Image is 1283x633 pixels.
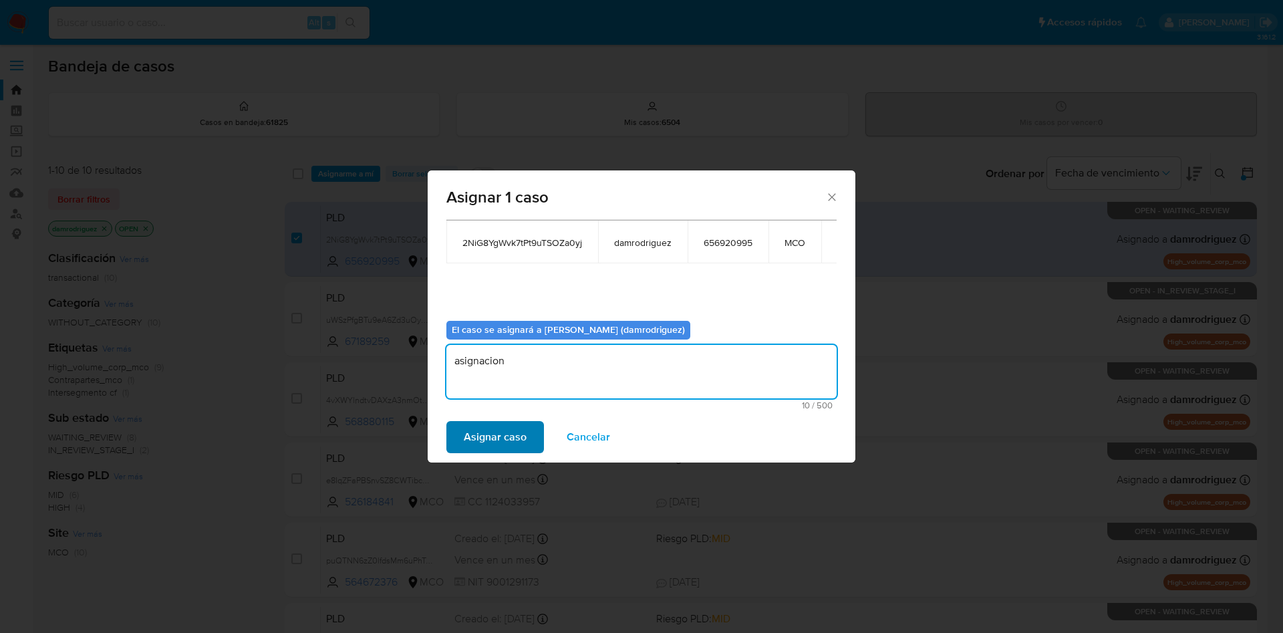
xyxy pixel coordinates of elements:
[450,401,833,410] span: Máximo 500 caracteres
[462,237,582,249] span: 2NiG8YgWvk7tPt9uTSOZa0yj
[567,422,610,452] span: Cancelar
[446,421,544,453] button: Asignar caso
[825,191,837,203] button: Cerrar ventana
[549,421,627,453] button: Cancelar
[614,237,672,249] span: damrodriguez
[785,237,805,249] span: MCO
[464,422,527,452] span: Asignar caso
[446,345,837,398] textarea: asignacion
[446,189,825,205] span: Asignar 1 caso
[428,170,855,463] div: assign-modal
[452,323,685,336] b: El caso se asignará a [PERSON_NAME] (damrodriguez)
[704,237,752,249] span: 656920995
